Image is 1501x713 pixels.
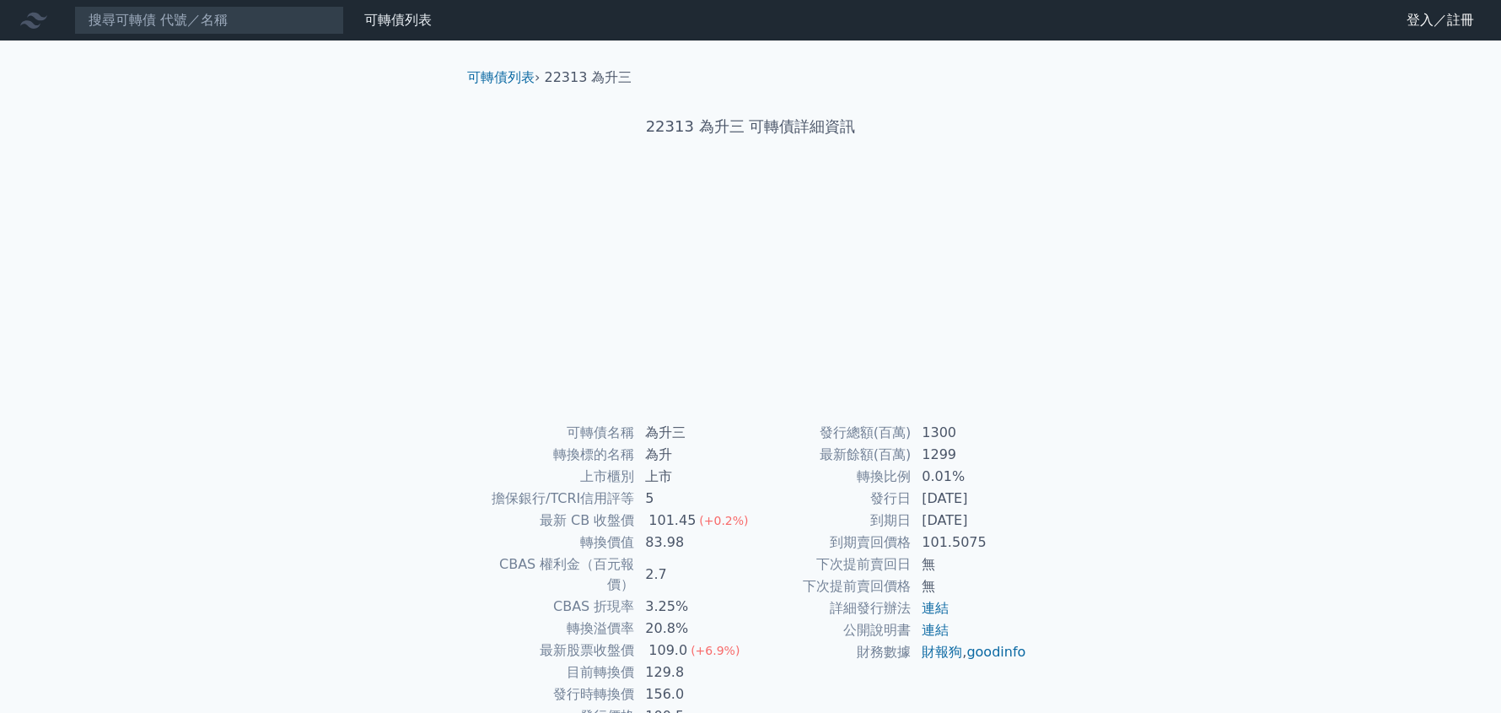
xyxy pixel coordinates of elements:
td: 擔保銀行/TCRI信用評等 [474,488,635,510]
td: 上市 [635,466,750,488]
div: 109.0 [645,640,691,661]
td: 無 [912,554,1027,575]
td: 轉換比例 [750,466,912,488]
td: 發行日 [750,488,912,510]
td: [DATE] [912,488,1027,510]
td: CBAS 權利金（百元報價） [474,554,635,596]
td: 為升三 [635,422,750,444]
td: 轉換溢價率 [474,618,635,640]
td: 2.7 [635,554,750,596]
td: CBAS 折現率 [474,596,635,618]
td: 公開說明書 [750,619,912,641]
td: 到期賣回價格 [750,532,912,554]
td: 轉換標的名稱 [474,444,635,466]
td: 156.0 [635,683,750,705]
td: 5 [635,488,750,510]
td: 詳細發行辦法 [750,597,912,619]
li: 22313 為升三 [545,68,632,88]
a: 連結 [922,622,949,638]
td: 可轉債名稱 [474,422,635,444]
td: 發行總額(百萬) [750,422,912,444]
a: 連結 [922,600,949,616]
td: 財務數據 [750,641,912,663]
td: 上市櫃別 [474,466,635,488]
td: 3.25% [635,596,750,618]
a: 財報狗 [922,644,962,660]
td: 0.01% [912,466,1027,488]
td: 到期日 [750,510,912,532]
td: 轉換價值 [474,532,635,554]
span: (+6.9%) [691,644,740,657]
a: 可轉債列表 [467,69,535,85]
td: 20.8% [635,618,750,640]
td: 83.98 [635,532,750,554]
td: , [912,641,1027,663]
td: 最新股票收盤價 [474,640,635,662]
td: 為升 [635,444,750,466]
td: [DATE] [912,510,1027,532]
td: 下次提前賣回日 [750,554,912,575]
td: 無 [912,575,1027,597]
a: 可轉債列表 [364,12,432,28]
td: 1300 [912,422,1027,444]
td: 101.5075 [912,532,1027,554]
td: 1299 [912,444,1027,466]
td: 129.8 [635,662,750,683]
td: 最新 CB 收盤價 [474,510,635,532]
input: 搜尋可轉債 代號／名稱 [74,6,344,35]
td: 最新餘額(百萬) [750,444,912,466]
li: › [467,68,540,88]
div: 101.45 [645,510,699,531]
a: 登入／註冊 [1393,7,1488,34]
h1: 22313 為升三 可轉債詳細資訊 [454,115,1047,138]
td: 發行時轉換價 [474,683,635,705]
a: goodinfo [966,644,1025,660]
td: 下次提前賣回價格 [750,575,912,597]
span: (+0.2%) [699,514,748,527]
td: 目前轉換價 [474,662,635,683]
